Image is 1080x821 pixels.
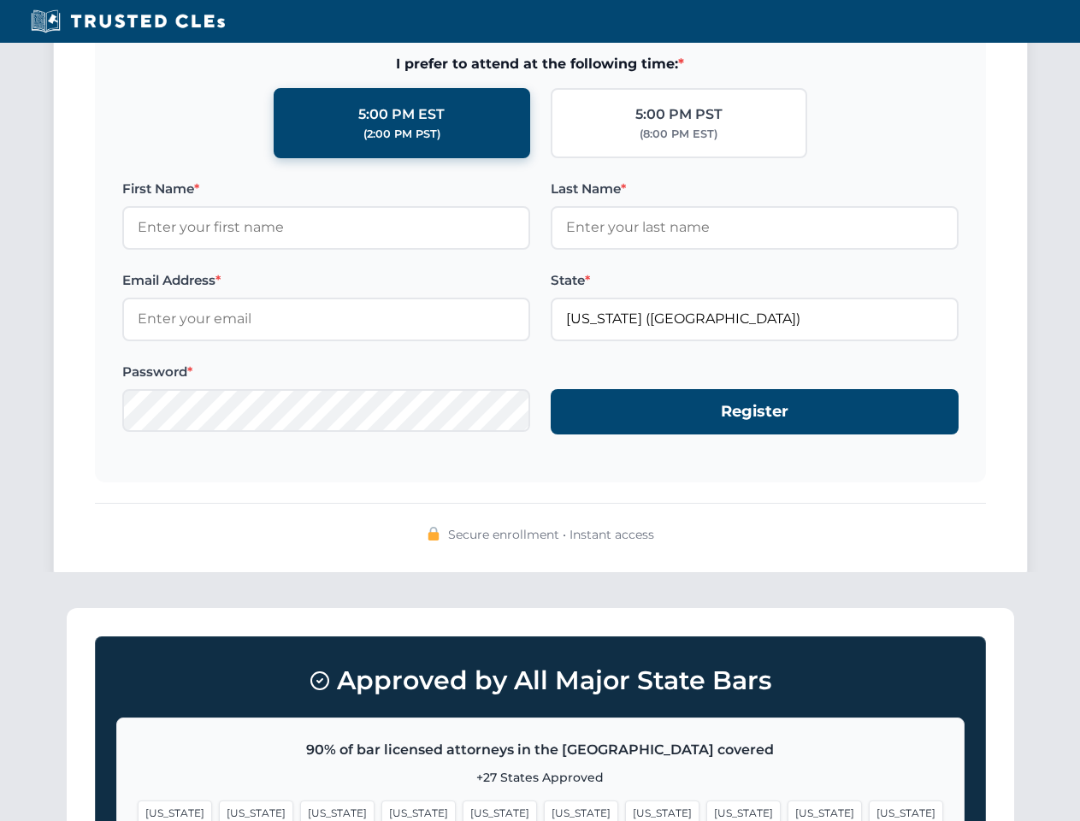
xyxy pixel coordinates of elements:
[122,53,959,75] span: I prefer to attend at the following time:
[122,206,530,249] input: Enter your first name
[26,9,230,34] img: Trusted CLEs
[635,103,723,126] div: 5:00 PM PST
[551,206,959,249] input: Enter your last name
[640,126,717,143] div: (8:00 PM EST)
[116,658,965,704] h3: Approved by All Major State Bars
[138,739,943,761] p: 90% of bar licensed attorneys in the [GEOGRAPHIC_DATA] covered
[427,527,440,540] img: 🔒
[551,389,959,434] button: Register
[448,525,654,544] span: Secure enrollment • Instant access
[551,270,959,291] label: State
[551,179,959,199] label: Last Name
[551,298,959,340] input: Florida (FL)
[363,126,440,143] div: (2:00 PM PST)
[358,103,445,126] div: 5:00 PM EST
[122,270,530,291] label: Email Address
[122,362,530,382] label: Password
[122,298,530,340] input: Enter your email
[138,768,943,787] p: +27 States Approved
[122,179,530,199] label: First Name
